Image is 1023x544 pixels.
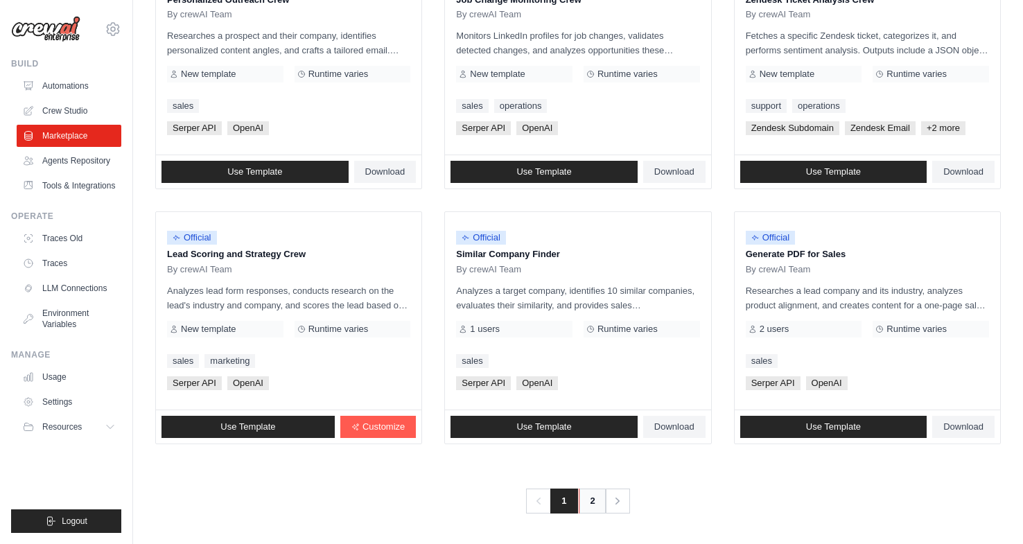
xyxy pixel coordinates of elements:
[227,166,282,177] span: Use Template
[456,231,506,245] span: Official
[921,121,965,135] span: +2 more
[11,211,121,222] div: Operate
[943,421,983,432] span: Download
[167,354,199,368] a: sales
[746,231,796,245] span: Official
[161,161,349,183] a: Use Template
[597,69,658,80] span: Runtime varies
[886,69,947,80] span: Runtime varies
[17,150,121,172] a: Agents Repository
[451,416,638,438] a: Use Template
[746,28,989,58] p: Fetches a specific Zendesk ticket, categorizes it, and performs sentiment analysis. Outputs inclu...
[340,416,416,438] a: Customize
[42,421,82,432] span: Resources
[167,376,222,390] span: Serper API
[746,121,839,135] span: Zendesk Subdomain
[17,366,121,388] a: Usage
[451,161,638,183] a: Use Template
[845,121,916,135] span: Zendesk Email
[456,283,699,313] p: Analyzes a target company, identifies 10 similar companies, evaluates their similarity, and provi...
[167,121,222,135] span: Serper API
[365,166,405,177] span: Download
[17,75,121,97] a: Automations
[17,125,121,147] a: Marketplace
[746,247,989,261] p: Generate PDF for Sales
[204,354,255,368] a: marketing
[17,391,121,413] a: Settings
[746,376,801,390] span: Serper API
[746,9,811,20] span: By crewAI Team
[494,99,548,113] a: operations
[760,69,814,80] span: New template
[181,324,236,335] span: New template
[579,489,606,514] a: 2
[17,416,121,438] button: Resources
[932,161,995,183] a: Download
[456,99,488,113] a: sales
[11,58,121,69] div: Build
[11,16,80,42] img: Logo
[11,349,121,360] div: Manage
[11,509,121,533] button: Logout
[806,166,861,177] span: Use Template
[308,324,369,335] span: Runtime varies
[62,516,87,527] span: Logout
[516,166,571,177] span: Use Template
[746,264,811,275] span: By crewAI Team
[456,28,699,58] p: Monitors LinkedIn profiles for job changes, validates detected changes, and analyzes opportunitie...
[167,28,410,58] p: Researches a prospect and their company, identifies personalized content angles, and crafts a tai...
[17,175,121,197] a: Tools & Integrations
[526,489,629,514] nav: Pagination
[886,324,947,335] span: Runtime varies
[308,69,369,80] span: Runtime varies
[806,421,861,432] span: Use Template
[167,247,410,261] p: Lead Scoring and Strategy Crew
[597,324,658,335] span: Runtime varies
[470,324,500,335] span: 1 users
[806,376,848,390] span: OpenAI
[643,416,706,438] a: Download
[746,283,989,313] p: Researches a lead company and its industry, analyzes product alignment, and creates content for a...
[516,121,558,135] span: OpenAI
[161,416,335,438] a: Use Template
[760,324,789,335] span: 2 users
[746,99,787,113] a: support
[654,421,694,432] span: Download
[227,376,269,390] span: OpenAI
[654,166,694,177] span: Download
[362,421,405,432] span: Customize
[792,99,846,113] a: operations
[932,416,995,438] a: Download
[17,277,121,299] a: LLM Connections
[167,264,232,275] span: By crewAI Team
[17,227,121,249] a: Traces Old
[17,252,121,274] a: Traces
[181,69,236,80] span: New template
[470,69,525,80] span: New template
[456,354,488,368] a: sales
[167,283,410,313] p: Analyzes lead form responses, conducts research on the lead's industry and company, and scores th...
[943,166,983,177] span: Download
[354,161,417,183] a: Download
[167,99,199,113] a: sales
[167,231,217,245] span: Official
[740,416,927,438] a: Use Template
[746,354,778,368] a: sales
[456,376,511,390] span: Serper API
[516,376,558,390] span: OpenAI
[456,121,511,135] span: Serper API
[643,161,706,183] a: Download
[456,264,521,275] span: By crewAI Team
[550,489,577,514] span: 1
[17,302,121,335] a: Environment Variables
[227,121,269,135] span: OpenAI
[220,421,275,432] span: Use Template
[167,9,232,20] span: By crewAI Team
[456,9,521,20] span: By crewAI Team
[456,247,699,261] p: Similar Company Finder
[740,161,927,183] a: Use Template
[516,421,571,432] span: Use Template
[17,100,121,122] a: Crew Studio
